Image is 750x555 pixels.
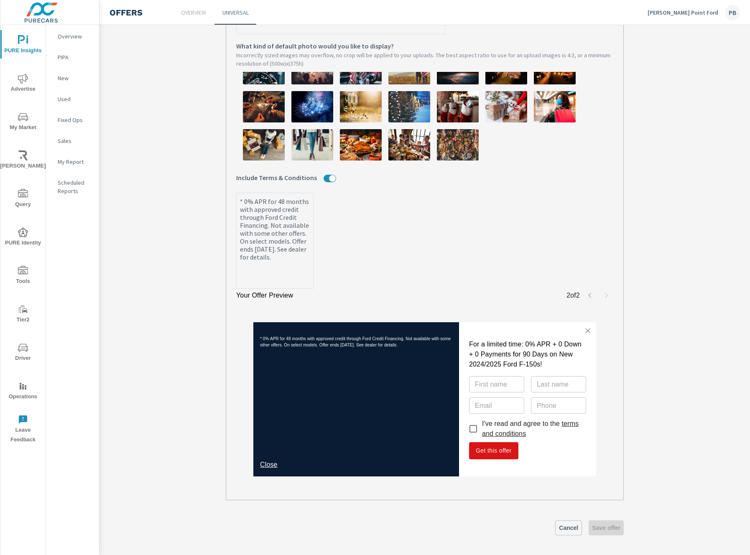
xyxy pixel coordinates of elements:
[469,397,524,414] input: Email
[236,51,613,68] p: Incorrectly sized images may overflow, no crop will be applied to your uploads. The best aspect r...
[725,5,740,20] div: PB
[236,290,293,300] p: Your Offer Preview
[531,376,586,392] input: Last name
[237,194,313,288] textarea: * 0% APR for 48 months with approved credit through Ford Credit Financing. Not available with som...
[46,176,99,197] div: Scheduled Reports
[110,8,143,18] h4: Offers
[3,150,43,171] span: [PERSON_NAME]
[559,524,578,532] span: Cancel
[46,114,99,126] div: Fixed Ops
[485,91,527,122] img: description
[46,135,99,147] div: Sales
[243,129,285,160] img: description
[58,74,92,82] p: New
[181,8,206,17] p: Overview
[58,158,92,166] p: My Report
[236,41,394,51] span: What kind of default photo would you like to display?
[3,381,43,402] span: Operations
[58,116,92,124] p: Fixed Ops
[243,91,285,122] img: description
[58,137,92,145] p: Sales
[260,336,452,453] p: * 0% APR for 48 months with approved credit through Ford Credit Financing. Not available with som...
[555,520,582,535] a: Cancel
[236,173,317,183] span: Include Terms & Conditions
[340,91,382,122] img: description
[531,397,586,414] input: Phone
[291,91,333,122] img: description
[437,91,479,122] img: description
[3,35,43,56] span: PURE Insights
[3,343,43,363] span: Driver
[3,74,43,94] span: Advertise
[46,72,99,84] div: New
[340,129,382,160] img: description
[3,189,43,209] span: Query
[0,25,46,448] div: nav menu
[58,95,92,103] p: Used
[58,53,92,61] p: PIPA
[3,304,43,325] span: Tier2
[388,129,430,160] img: description
[58,178,92,195] p: Scheduled Reports
[260,461,278,468] a: Close
[482,419,579,439] p: I've read and agree to the
[291,129,333,160] img: description
[46,30,99,43] div: Overview
[3,227,43,248] span: PURE Identity
[58,32,92,41] p: Overview
[388,91,430,122] img: description
[46,155,99,168] div: My Report
[469,339,586,369] h3: For a limited time: 0% APR + 0 Down + 0 Payments for 90 Days on New 2024/2025 Ford F-150s!
[534,91,576,122] img: description
[3,266,43,286] span: Tools
[482,420,579,437] a: terms and conditions
[437,129,479,160] img: description
[648,9,718,16] p: [PERSON_NAME] Point Ford
[566,290,580,300] p: 2 of 2
[3,112,43,132] span: My Market
[476,446,512,456] span: Get this offer
[222,8,249,17] p: Universal
[329,175,336,182] button: Include Terms & Conditions
[469,442,518,459] button: Get this offer
[46,93,99,105] div: Used
[469,376,524,392] input: First name
[46,51,99,64] div: PIPA
[3,415,43,445] span: Leave Feedback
